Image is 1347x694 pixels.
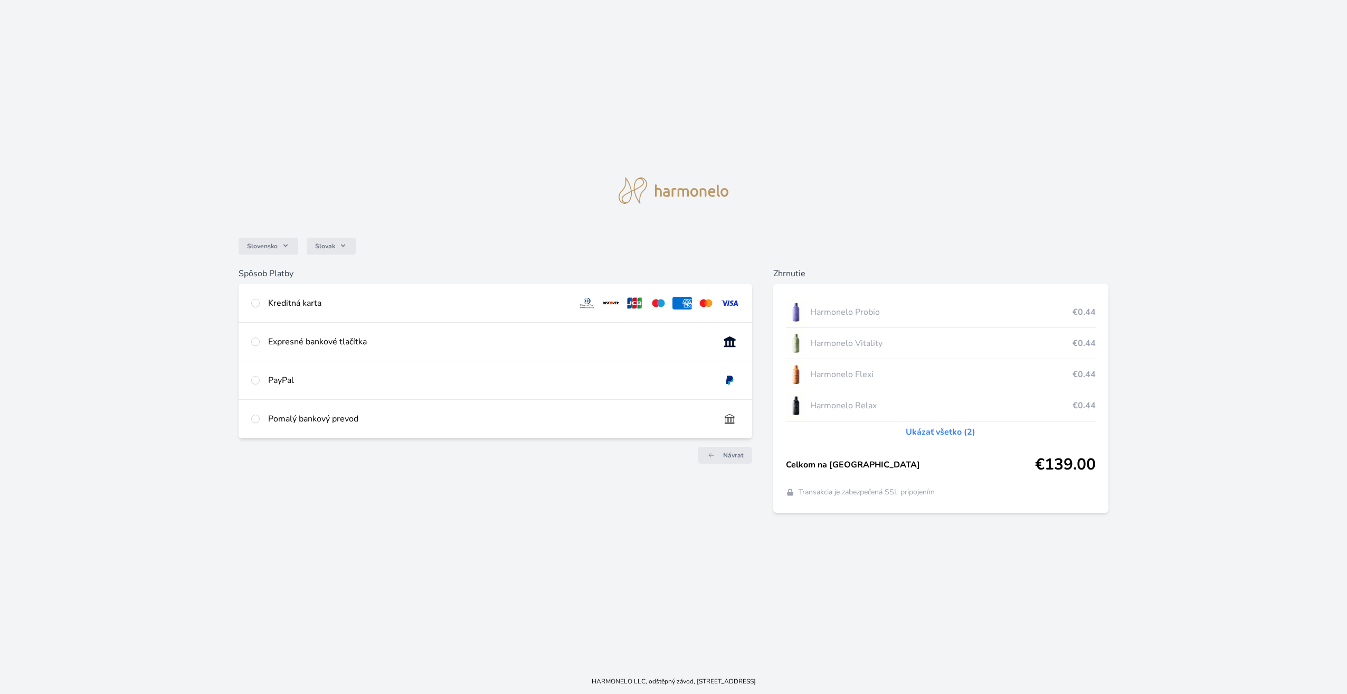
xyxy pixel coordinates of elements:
img: paypal.svg [720,374,739,387]
img: CLEAN_VITALITY_se_stinem_x-lo.jpg [786,330,806,357]
span: Návrat [723,451,744,459]
span: Harmonelo Vitality [810,337,1073,350]
h6: Spôsob Platby [239,267,752,280]
img: discover.svg [601,297,621,310]
img: jcb.svg [625,297,644,310]
a: Ukázať všetko (2) [906,426,975,438]
span: €0.44 [1073,368,1096,381]
span: €0.44 [1073,399,1096,412]
span: €139.00 [1035,455,1096,474]
img: CLEAN_FLEXI_se_stinem_x-hi_(1)-lo.jpg [786,361,806,388]
span: €0.44 [1073,337,1096,350]
img: mc.svg [696,297,716,310]
span: €0.44 [1073,306,1096,318]
div: Expresné bankové tlačítka [268,335,712,348]
button: Slovak [307,238,356,255]
img: logo.svg [619,177,728,204]
img: bankTransfer_IBAN.svg [720,412,739,425]
img: maestro.svg [649,297,668,310]
img: CLEAN_PROBIO_se_stinem_x-lo.jpg [786,299,806,325]
div: Pomalý bankový prevod [268,412,712,425]
span: Slovensko [247,242,278,250]
div: Kreditná karta [268,297,569,310]
span: Celkom na [GEOGRAPHIC_DATA] [786,458,1035,471]
img: amex.svg [672,297,692,310]
a: Návrat [698,447,752,464]
button: Slovensko [239,238,298,255]
img: onlineBanking_SK.svg [720,335,739,348]
div: PayPal [268,374,712,387]
span: Harmonelo Relax [810,399,1073,412]
img: visa.svg [720,297,739,310]
span: Harmonelo Probio [810,306,1073,318]
span: Harmonelo Flexi [810,368,1073,381]
img: diners.svg [577,297,597,310]
span: Slovak [315,242,335,250]
img: CLEAN_RELAX_se_stinem_x-lo.jpg [786,392,806,419]
h6: Zhrnutie [773,267,1108,280]
span: Transakcia je zabezpečená SSL pripojením [799,487,935,498]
